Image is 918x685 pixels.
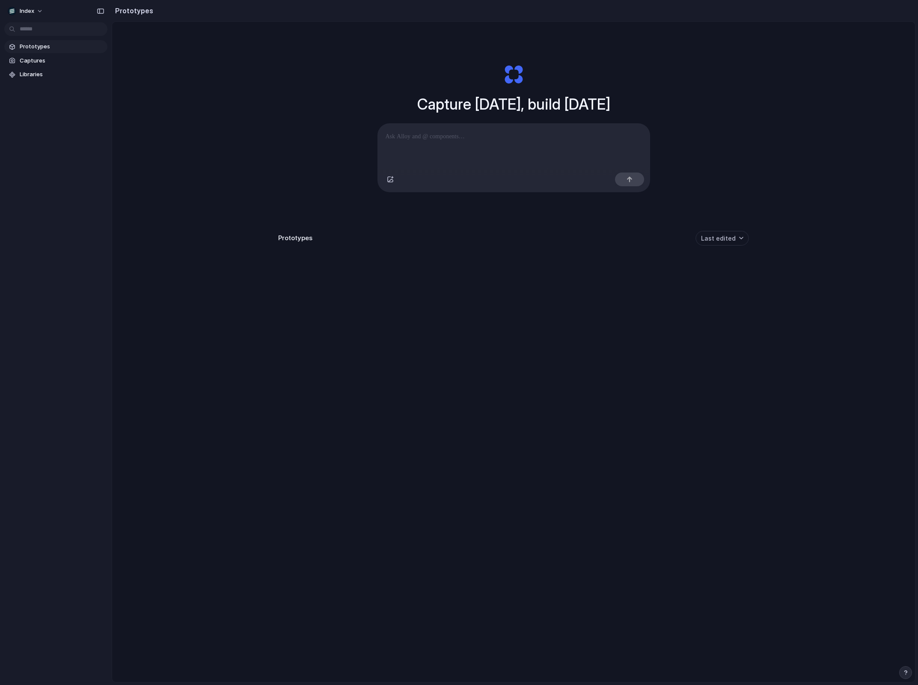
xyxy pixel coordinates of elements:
span: Prototypes [20,42,104,51]
button: Index [4,4,48,18]
span: Captures [20,57,104,65]
a: Captures [4,54,107,67]
h3: Prototypes [278,233,312,243]
h1: Capture [DATE], build [DATE] [417,93,610,116]
a: Prototypes [4,40,107,53]
button: Last edited [695,231,749,246]
span: Index [20,7,34,15]
span: Libraries [20,70,104,79]
h2: Prototypes [112,6,153,16]
a: Libraries [4,68,107,81]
